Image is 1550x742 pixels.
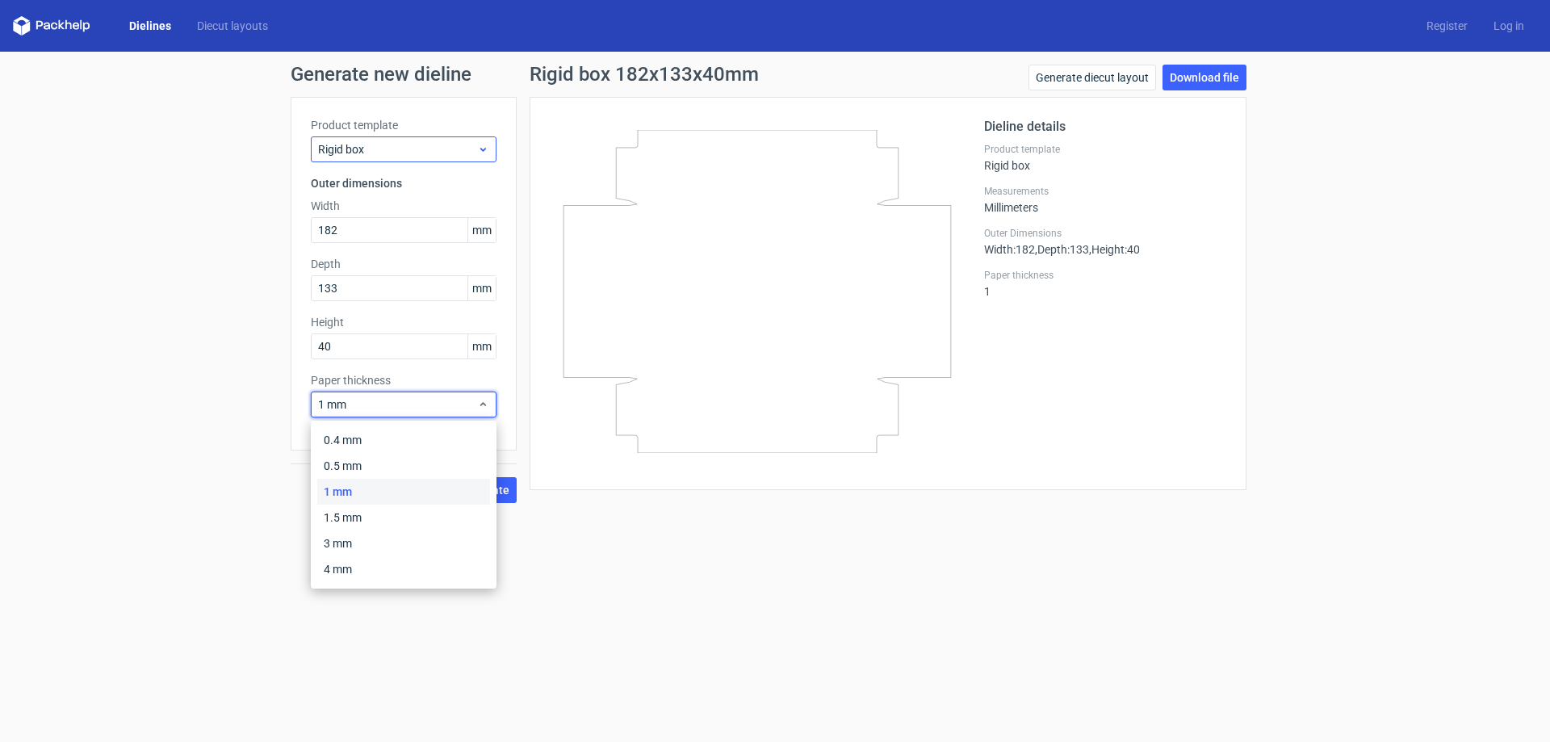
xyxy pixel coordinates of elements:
label: Depth [311,256,496,272]
div: 1.5 mm [317,505,490,530]
a: Dielines [116,18,184,34]
span: Width : 182 [984,243,1035,256]
span: , Depth : 133 [1035,243,1089,256]
label: Paper thickness [984,269,1226,282]
a: Generate diecut layout [1028,65,1156,90]
a: Log in [1481,18,1537,34]
h1: Generate new dieline [291,65,1259,84]
div: 0.5 mm [317,453,490,479]
div: 0.4 mm [317,427,490,453]
span: Rigid box [318,141,477,157]
h2: Dieline details [984,117,1226,136]
div: Millimeters [984,185,1226,214]
label: Width [311,198,496,214]
label: Product template [984,143,1226,156]
a: Register [1414,18,1481,34]
div: 3 mm [317,530,490,556]
div: 4 mm [317,556,490,582]
span: mm [467,334,496,358]
div: 1 [984,269,1226,298]
a: Diecut layouts [184,18,281,34]
a: Download file [1162,65,1246,90]
h1: Rigid box 182x133x40mm [530,65,759,84]
span: 1 mm [318,396,477,413]
span: mm [467,218,496,242]
span: mm [467,276,496,300]
h3: Outer dimensions [311,175,496,191]
div: Rigid box [984,143,1226,172]
span: , Height : 40 [1089,243,1140,256]
div: 1 mm [317,479,490,505]
label: Paper thickness [311,372,496,388]
label: Outer Dimensions [984,227,1226,240]
label: Measurements [984,185,1226,198]
label: Height [311,314,496,330]
label: Product template [311,117,496,133]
